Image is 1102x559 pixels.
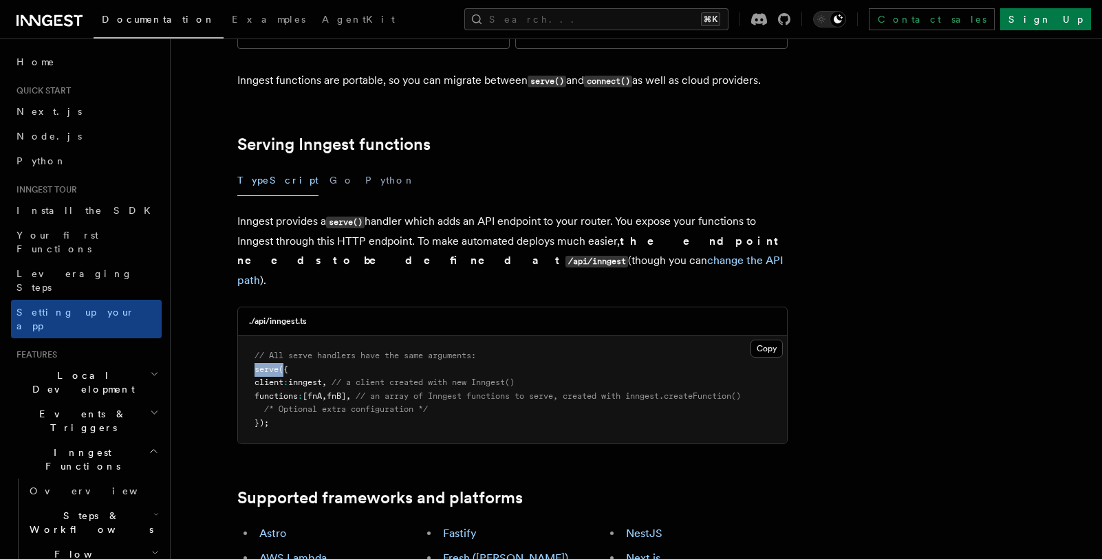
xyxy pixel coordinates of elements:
span: Install the SDK [17,205,159,216]
span: /* Optional extra configuration */ [264,404,428,414]
h3: ./api/inngest.ts [249,316,307,327]
a: Supported frameworks and platforms [237,488,523,507]
code: /api/inngest [565,256,628,267]
a: NestJS [626,527,662,540]
span: Inngest Functions [11,446,149,473]
a: AgentKit [314,4,403,37]
span: Setting up your app [17,307,135,331]
button: Inngest Functions [11,440,162,479]
span: , [346,391,351,401]
a: Serving Inngest functions [237,135,431,154]
span: }); [255,418,269,428]
code: connect() [584,76,632,87]
span: Leveraging Steps [17,268,133,293]
span: Events & Triggers [11,407,150,435]
a: Setting up your app [11,300,162,338]
span: serve [255,364,279,374]
a: Next.js [11,99,162,124]
button: TypeScript [237,165,318,196]
a: Contact sales [869,8,995,30]
button: Steps & Workflows [24,503,162,542]
a: Examples [224,4,314,37]
a: Fastify [443,527,477,540]
span: Local Development [11,369,150,396]
a: Overview [24,479,162,503]
a: Astro [259,527,286,540]
span: [fnA [303,391,322,401]
span: // an array of Inngest functions to serve, created with inngest.createFunction() [356,391,741,401]
button: Events & Triggers [11,402,162,440]
span: Overview [30,485,171,496]
span: fnB] [327,391,346,401]
button: Search...⌘K [464,8,728,30]
span: Your first Functions [17,230,98,254]
kbd: ⌘K [701,12,720,26]
a: Leveraging Steps [11,261,162,300]
a: Python [11,149,162,173]
a: Sign Up [1000,8,1091,30]
span: Examples [232,14,305,25]
p: Inngest provides a handler which adds an API endpoint to your router. You expose your functions t... [237,212,788,290]
span: client [255,377,283,387]
span: , [322,377,327,387]
span: Quick start [11,85,71,96]
span: functions [255,391,298,401]
span: : [283,377,288,387]
span: ({ [279,364,288,374]
span: // All serve handlers have the same arguments: [255,351,476,360]
code: serve() [326,217,365,228]
span: inngest [288,377,322,387]
span: Python [17,155,67,166]
button: Toggle dark mode [813,11,846,28]
a: Your first Functions [11,223,162,261]
span: Documentation [102,14,215,25]
span: Features [11,349,57,360]
span: : [298,391,303,401]
span: // a client created with new Inngest() [332,377,515,387]
span: AgentKit [322,14,395,25]
code: serve() [528,76,566,87]
a: Documentation [94,4,224,39]
a: Install the SDK [11,198,162,223]
span: Node.js [17,131,82,142]
span: , [322,391,327,401]
span: Home [17,55,55,69]
button: Local Development [11,363,162,402]
button: Copy [750,340,783,358]
a: Node.js [11,124,162,149]
span: Steps & Workflows [24,509,153,536]
span: Inngest tour [11,184,77,195]
p: Inngest functions are portable, so you can migrate between and as well as cloud providers. [237,71,788,91]
span: Next.js [17,106,82,117]
a: Home [11,50,162,74]
button: Go [329,165,354,196]
button: Python [365,165,415,196]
